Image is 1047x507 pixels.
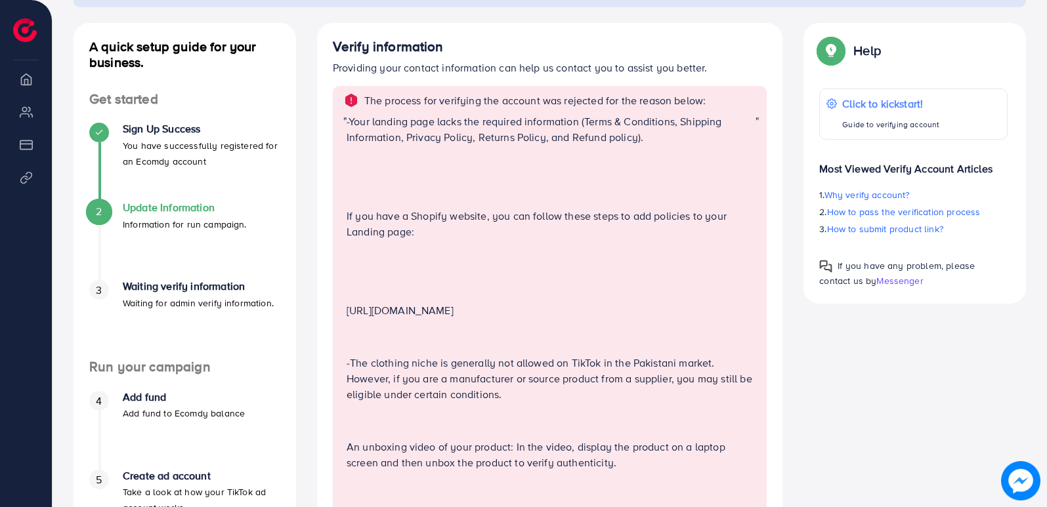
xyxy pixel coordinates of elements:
[123,123,280,135] h4: Sign Up Success
[347,113,756,145] p: -Your landing page lacks the required information (Terms & Conditions, Shipping Information, Priv...
[123,280,274,293] h4: Waiting verify information
[123,216,247,232] p: Information for run campaign.
[842,96,939,112] p: Click to kickstart!
[123,138,280,169] p: You have successfully registered for an Ecomdy account
[96,283,102,298] span: 3
[819,150,1008,176] p: Most Viewed Verify Account Articles
[123,470,280,482] h4: Create ad account
[1005,465,1036,497] img: image
[96,472,102,487] span: 5
[96,204,102,219] span: 2
[364,92,706,108] p: The process for verifying the account was rejected for the reason below:
[819,221,1008,237] p: 3.
[876,274,923,287] span: Messenger
[74,280,296,359] li: Waiting verify information
[819,187,1008,203] p: 1.
[827,205,981,218] span: How to pass the verification process
[123,201,247,214] h4: Update Information
[74,123,296,201] li: Sign Up Success
[347,355,756,402] p: -The clothing niche is generally not allowed on TikTok in the Pakistani market. However, if you a...
[827,222,943,235] span: How to submit product link?
[819,260,832,273] img: Popup guide
[347,302,756,318] p: [URL][DOMAIN_NAME]
[819,204,1008,220] p: 2.
[74,391,296,470] li: Add fund
[13,18,37,42] img: logo
[74,359,296,375] h4: Run your campaign
[853,43,881,58] p: Help
[333,60,767,75] p: Providing your contact information can help us contact you to assist you better.
[824,188,910,201] span: Why verify account?
[347,208,756,239] p: If you have a Shopify website, you can follow these steps to add policies to your Landing page:
[123,405,245,421] p: Add fund to Ecomdy balance
[74,39,296,70] h4: A quick setup guide for your business.
[819,259,975,287] span: If you have any problem, please contact us by
[842,117,939,132] p: Guide to verifying account
[74,91,296,108] h4: Get started
[123,391,245,403] h4: Add fund
[123,295,274,311] p: Waiting for admin verify information.
[347,439,756,470] p: An unboxing video of your product: In the video, display the product on a laptop screen and then ...
[343,92,359,108] img: alert
[96,394,102,409] span: 4
[333,39,767,55] h4: Verify information
[819,39,843,62] img: Popup guide
[74,201,296,280] li: Update Information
